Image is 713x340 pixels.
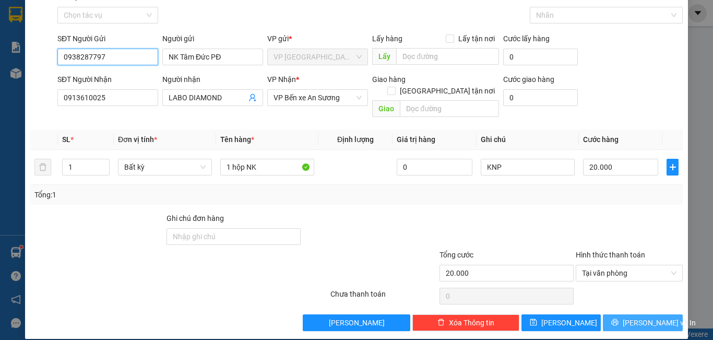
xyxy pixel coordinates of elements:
label: Cước giao hàng [503,75,554,84]
span: Bến xe [GEOGRAPHIC_DATA] [82,17,140,30]
span: Tại văn phòng [582,265,676,281]
input: 0 [397,159,472,175]
div: VP gửi [267,33,368,44]
span: delete [437,319,445,327]
span: [PERSON_NAME] [541,317,597,329]
span: Giá trị hàng [397,135,435,144]
span: Tổng cước [439,251,473,259]
span: Cước hàng [583,135,619,144]
span: In ngày: [3,76,64,82]
div: SĐT Người Nhận [57,74,158,85]
button: deleteXóa Thông tin [412,314,519,331]
span: VP Bến xe An Sương [274,90,362,105]
span: Xóa Thông tin [449,317,494,329]
input: Ghi Chú [481,159,575,175]
th: Ghi chú [477,130,579,150]
span: Hotline: 19001152 [82,46,128,53]
button: printer[PERSON_NAME] và In [603,314,683,331]
input: VD: Bàn, Ghế [220,159,314,175]
span: Lấy [372,48,396,65]
button: save[PERSON_NAME] [521,314,601,331]
span: VP Nhận [267,75,296,84]
button: delete [34,159,51,175]
span: ----------------------------------------- [28,56,128,65]
button: [PERSON_NAME] [303,314,410,331]
div: Người gửi [162,33,263,44]
span: save [530,319,537,327]
input: Dọc đường [400,100,499,117]
div: SĐT Người Gửi [57,33,158,44]
span: Lấy hàng [372,34,402,43]
span: Lấy tận nơi [454,33,499,44]
input: Dọc đường [396,48,499,65]
input: Cước lấy hàng [503,49,578,65]
label: Cước lấy hàng [503,34,550,43]
span: plus [667,163,678,171]
span: 01 Võ Văn Truyện, KP.1, Phường 2 [82,31,144,44]
span: Đơn vị tính [118,135,157,144]
span: printer [611,319,619,327]
span: Giao hàng [372,75,406,84]
span: VP Phước Đông [274,49,362,65]
span: user-add [248,93,257,102]
strong: ĐỒNG PHƯỚC [82,6,143,15]
div: Chưa thanh toán [329,288,438,307]
div: Tổng: 1 [34,189,276,201]
input: Cước giao hàng [503,89,578,106]
span: [PERSON_NAME] và In [623,317,696,329]
button: plus [667,159,679,175]
span: [PERSON_NAME]: [3,67,110,74]
span: SL [62,135,70,144]
span: Định lượng [337,135,374,144]
label: Hình thức thanh toán [576,251,645,259]
span: Giao [372,100,400,117]
span: VPPD1308250006 [52,66,110,74]
span: Bất kỳ [124,159,206,175]
div: Người nhận [162,74,263,85]
input: Ghi chú đơn hàng [167,228,301,245]
span: Tên hàng [220,135,254,144]
label: Ghi chú đơn hàng [167,214,224,222]
span: 11:02:50 [DATE] [23,76,64,82]
img: logo [4,6,50,52]
span: [GEOGRAPHIC_DATA] tận nơi [396,85,499,97]
span: [PERSON_NAME] [329,317,385,329]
